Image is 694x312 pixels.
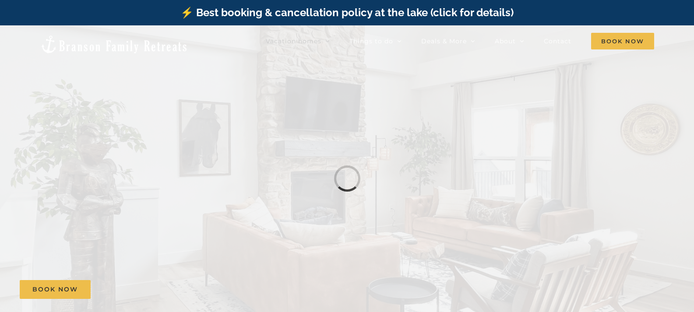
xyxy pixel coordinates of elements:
a: Things to do [349,32,402,50]
span: Contact [544,38,571,44]
nav: Main Menu [266,32,654,50]
span: Book Now [591,33,654,49]
span: Deals & More [421,38,467,44]
a: ⚡️ Best booking & cancellation policy at the lake (click for details) [180,6,514,19]
a: Contact [544,32,571,50]
a: Deals & More [421,32,475,50]
span: About [495,38,516,44]
img: Branson Family Retreats Logo [40,35,188,54]
span: Things to do [349,38,393,44]
a: Book Now [20,280,91,299]
a: Vacation homes [266,32,330,50]
a: About [495,32,524,50]
span: Book Now [32,286,78,293]
span: Vacation homes [266,38,321,44]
